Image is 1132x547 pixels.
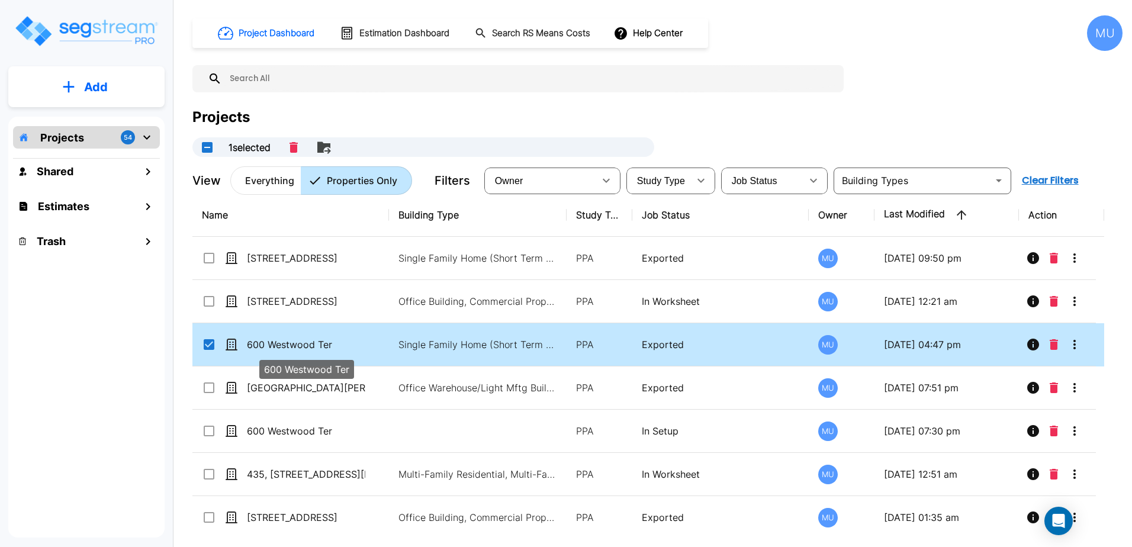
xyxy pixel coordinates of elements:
p: [DATE] 07:51 pm [884,381,1009,395]
p: In Worksheet [642,467,800,481]
p: Exported [642,510,800,525]
p: Single Family Home (Short Term Residential Rental), Single Family Home Site [398,251,559,265]
th: Building Type [389,194,567,237]
p: Office Building, Commercial Property Site [398,294,559,308]
p: Office Warehouse/Light Mftg Building, Commercial Property Site [398,381,559,395]
p: 600 Westwood Ter [247,337,365,352]
button: Delete [285,137,303,157]
button: Delete [1045,246,1063,270]
button: Everything [230,166,301,195]
button: Info [1021,506,1045,529]
button: UnSelectAll [195,136,219,159]
div: MU [1087,15,1123,51]
button: Properties Only [301,166,412,195]
p: PPA [576,251,623,265]
button: Add [8,70,165,104]
p: [STREET_ADDRESS] [247,294,365,308]
p: View [192,172,221,189]
p: 600 Westwood Ter [264,362,349,377]
p: [DATE] 12:51 am [884,467,1009,481]
p: [DATE] 04:47 pm [884,337,1009,352]
button: Delete [1045,376,1063,400]
button: Move [312,136,336,159]
th: Job Status [632,194,809,237]
div: Select [629,164,689,197]
h1: Estimates [38,198,89,214]
p: Multi-Family Residential, Multi-Family Residential Site [398,467,559,481]
div: Open Intercom Messenger [1044,507,1073,535]
button: Delete [1045,289,1063,313]
p: Exported [642,251,800,265]
button: Project Dashboard [213,20,321,46]
p: 54 [124,133,132,143]
button: Estimation Dashboard [335,21,456,46]
p: [STREET_ADDRESS] [247,251,365,265]
div: Platform [230,166,412,195]
p: Filters [435,172,470,189]
p: [DATE] 07:30 pm [884,424,1009,438]
button: More-Options [1063,289,1086,313]
button: Info [1021,246,1045,270]
th: Action [1019,194,1104,237]
h1: Search RS Means Costs [492,27,590,40]
p: PPA [576,337,623,352]
button: Search RS Means Costs [470,22,597,45]
button: More-Options [1063,376,1086,400]
div: MU [818,378,838,398]
p: [DATE] 12:21 am [884,294,1009,308]
p: [STREET_ADDRESS] [247,510,365,525]
p: [DATE] 01:35 am [884,510,1009,525]
p: PPA [576,381,623,395]
p: [DATE] 09:50 pm [884,251,1009,265]
div: MU [818,508,838,527]
p: Single Family Home (Short Term Residential Rental), Single Family Home Site [398,337,559,352]
button: Delete [1045,333,1063,356]
p: In Setup [642,424,800,438]
button: More-Options [1063,506,1086,529]
div: MU [818,465,838,484]
div: MU [818,249,838,268]
p: [GEOGRAPHIC_DATA][PERSON_NAME] [247,381,365,395]
div: Select [487,164,594,197]
h1: Trash [37,233,66,249]
h1: Shared [37,163,73,179]
div: MU [818,421,838,441]
th: Last Modified [874,194,1018,237]
p: In Worksheet [642,294,800,308]
p: 435, [STREET_ADDRESS][PERSON_NAME] [247,467,365,481]
th: Name [192,194,389,237]
button: More-Options [1063,419,1086,443]
button: Delete [1045,506,1063,529]
p: 600 Westwood Ter [247,424,365,438]
button: Delete [1045,419,1063,443]
input: Search All [222,65,838,92]
span: Owner [495,176,523,186]
button: Delete [1045,462,1063,486]
p: Office Building, Commercial Property Site [398,510,559,525]
div: MU [818,292,838,311]
th: Study Type [567,194,632,237]
p: Properties Only [327,173,397,188]
button: Info [1021,376,1045,400]
th: Owner [809,194,874,237]
div: MU [818,335,838,355]
p: Everything [245,173,294,188]
p: PPA [576,424,623,438]
button: More-Options [1063,333,1086,356]
div: Projects [192,107,250,128]
button: Info [1021,289,1045,313]
button: More-Options [1063,462,1086,486]
p: 1 selected [229,140,271,155]
button: Clear Filters [1017,169,1083,192]
button: More-Options [1063,246,1086,270]
p: Exported [642,381,800,395]
h1: Estimation Dashboard [359,27,449,40]
img: Logo [14,14,159,48]
div: Select [723,164,802,197]
h1: Project Dashboard [239,27,314,40]
button: Help Center [611,22,687,44]
button: Info [1021,419,1045,443]
span: Study Type [637,176,685,186]
p: Add [84,78,108,96]
span: Job Status [732,176,777,186]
